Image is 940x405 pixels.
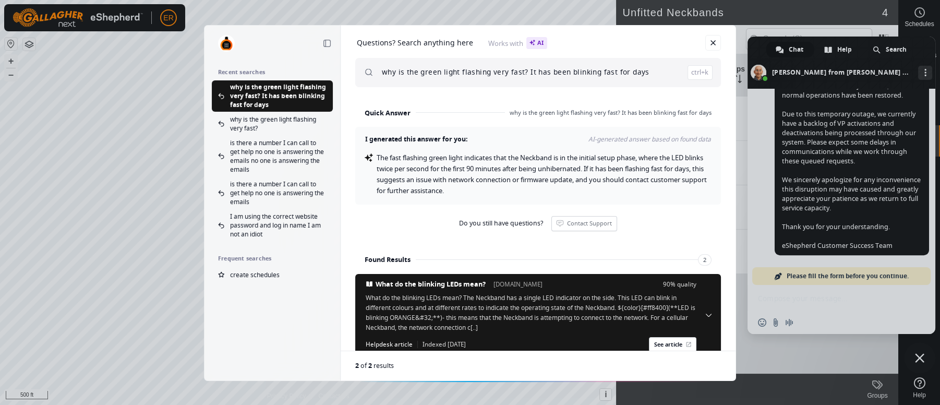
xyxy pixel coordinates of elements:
[230,115,327,133] span: why is the green light flashing very fast?
[368,361,372,370] span: 2
[230,180,327,206] span: is there a number I can call to get help no one is answering the emails
[493,280,543,289] span: [DOMAIN_NAME]
[649,337,696,352] a: See article
[417,340,466,349] span: Indexed [DATE]
[218,255,327,262] h2: Frequent searches
[230,82,327,109] span: why is the green light flashing very fast? It has been blinking fast for days
[705,35,721,51] a: Close
[320,36,334,51] a: Collapse sidebar
[505,109,712,116] span: why is the green light flashing very fast? It has been blinking fast for days
[357,38,473,47] h1: Questions? Search anything here
[376,280,486,289] span: What do the blinking LEDs mean?
[468,135,712,144] span: AI-generated answer based on found data
[355,361,359,370] span: 2
[459,219,543,228] span: Do you still have questions?
[230,270,280,279] span: create schedules
[230,138,327,174] span: is there a number I can call to get help no one is answering the emails no one is answering the e...
[526,37,547,49] span: AI
[551,216,617,231] a: Contact Support
[365,254,411,266] h3: Found Results
[365,135,468,144] h4: I generated this answer for you:
[382,58,713,87] input: What are you looking for?
[488,37,547,49] span: Works with
[377,153,708,195] span: The fast flashing green light indicates that the Neckband is in the initial setup phase, where th...
[230,212,327,239] span: I am using the correct website password and log in name I am not an idiot
[366,340,413,349] span: Helpdesk article
[663,280,696,288] span: 90% quality
[698,254,712,266] span: 2
[366,293,696,332] span: What do the blinking LEDs mean? The Neckband has a single LED indicator on the side. This LED can...
[218,68,327,76] h2: Recent searches
[355,362,717,370] div: of results
[365,107,411,118] h3: Quick Answer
